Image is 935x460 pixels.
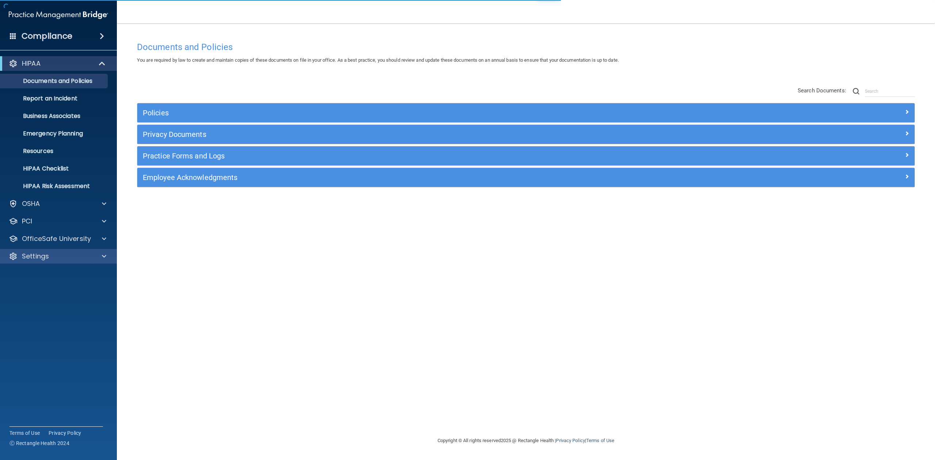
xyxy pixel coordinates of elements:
[9,59,106,68] a: HIPAA
[9,440,69,447] span: Ⓒ Rectangle Health 2024
[5,112,104,120] p: Business Associates
[556,438,585,443] a: Privacy Policy
[9,429,40,437] a: Terms of Use
[22,217,32,226] p: PCI
[143,172,909,183] a: Employee Acknowledgments
[22,59,41,68] p: HIPAA
[143,130,715,138] h5: Privacy Documents
[9,199,106,208] a: OSHA
[143,152,715,160] h5: Practice Forms and Logs
[5,183,104,190] p: HIPAA Risk Assessment
[49,429,81,437] a: Privacy Policy
[143,129,909,140] a: Privacy Documents
[137,42,915,52] h4: Documents and Policies
[143,173,715,181] h5: Employee Acknowledgments
[809,409,926,437] iframe: Drift Widget Chat Controller
[853,88,859,95] img: ic-search.3b580494.png
[9,8,108,22] img: PMB logo
[393,429,659,452] div: Copyright © All rights reserved 2025 @ Rectangle Health | |
[865,86,915,97] input: Search
[9,234,106,243] a: OfficeSafe University
[5,130,104,137] p: Emergency Planning
[22,252,49,261] p: Settings
[9,217,106,226] a: PCI
[22,31,72,41] h4: Compliance
[586,438,614,443] a: Terms of Use
[22,199,40,208] p: OSHA
[5,147,104,155] p: Resources
[137,57,619,63] span: You are required by law to create and maintain copies of these documents on file in your office. ...
[143,107,909,119] a: Policies
[798,87,846,94] span: Search Documents:
[143,150,909,162] a: Practice Forms and Logs
[5,77,104,85] p: Documents and Policies
[22,234,91,243] p: OfficeSafe University
[5,165,104,172] p: HIPAA Checklist
[5,95,104,102] p: Report an Incident
[143,109,715,117] h5: Policies
[9,252,106,261] a: Settings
